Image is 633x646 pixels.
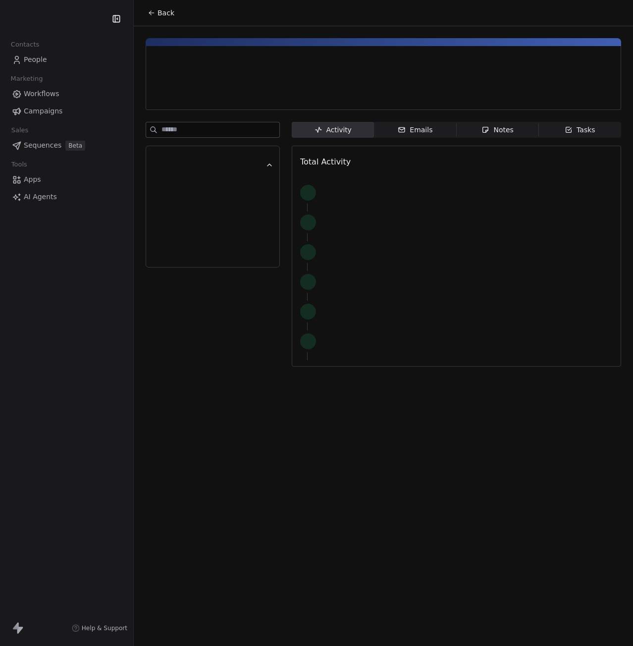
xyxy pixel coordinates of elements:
span: Campaigns [24,106,62,116]
a: Workflows [8,86,125,102]
span: Beta [65,141,85,151]
a: Apps [8,171,125,188]
span: Apps [24,174,41,185]
div: Tasks [565,125,595,135]
span: Workflows [24,89,59,99]
span: Sales [7,123,33,138]
button: Back [142,4,180,22]
span: Back [158,8,174,18]
span: AI Agents [24,192,57,202]
div: Emails [398,125,432,135]
a: People [8,52,125,68]
div: Notes [481,125,513,135]
span: Tools [7,157,31,172]
a: SequencesBeta [8,137,125,154]
a: Help & Support [72,624,127,632]
span: People [24,54,47,65]
span: Help & Support [82,624,127,632]
span: Sequences [24,140,61,151]
span: Total Activity [300,157,351,166]
span: Marketing [6,71,47,86]
span: Contacts [6,37,44,52]
a: AI Agents [8,189,125,205]
a: Campaigns [8,103,125,119]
